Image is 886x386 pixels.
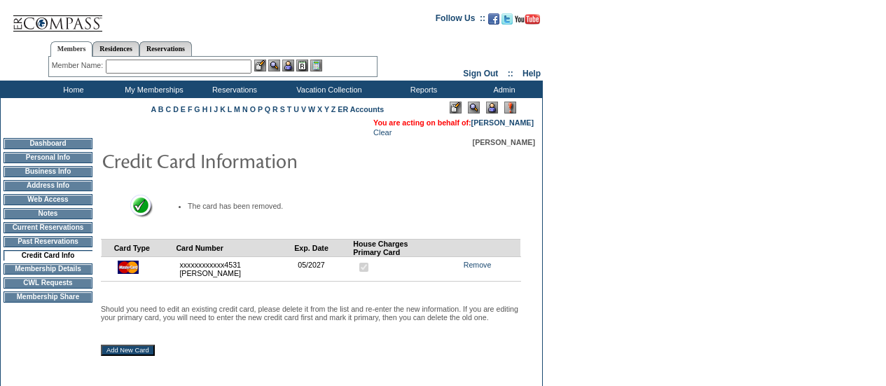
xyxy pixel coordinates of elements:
a: Follow us on Twitter [501,18,513,26]
p: Should you need to edit an existing credit card, please delete it from the list and re-enter the ... [101,305,521,322]
td: Web Access [4,194,92,205]
a: Z [331,105,336,113]
a: A [151,105,156,113]
td: Membership Details [4,263,92,275]
td: xxxxxxxxxxxx4531 [PERSON_NAME] [176,256,294,281]
li: The card has been removed. [188,202,522,210]
td: Reservations [193,81,273,98]
img: Follow us on Twitter [501,13,513,25]
td: Follow Us :: [436,12,485,29]
a: Sign Out [463,69,498,78]
a: Q [265,105,270,113]
a: X [317,105,322,113]
td: Credit Card Info [4,250,92,261]
img: Edit Mode [450,102,462,113]
a: ER Accounts [338,105,384,113]
a: D [173,105,179,113]
img: View Mode [468,102,480,113]
img: Impersonate [486,102,498,113]
td: House Charges Primary Card [353,239,448,256]
td: Past Reservations [4,236,92,247]
a: G [194,105,200,113]
a: [PERSON_NAME] [471,118,534,127]
a: J [214,105,218,113]
img: Compass Home [12,4,103,32]
a: Become our fan on Facebook [488,18,499,26]
img: b_calculator.gif [310,60,322,71]
td: Exp. Date [294,239,353,256]
td: Reports [382,81,462,98]
a: R [272,105,278,113]
input: Add New Card [101,345,155,356]
a: Remove [464,261,492,269]
img: icon_cc_mc.gif [118,261,139,274]
a: W [308,105,315,113]
td: Dashboard [4,138,92,149]
a: M [234,105,240,113]
td: Card Number [176,239,294,256]
td: Vacation Collection [273,81,382,98]
img: View [268,60,280,71]
td: 05/2027 [294,256,353,281]
img: Subscribe to our YouTube Channel [515,14,540,25]
td: Business Info [4,166,92,177]
span: :: [508,69,513,78]
td: Personal Info [4,152,92,163]
a: I [209,105,212,113]
a: K [220,105,226,113]
td: My Memberships [112,81,193,98]
a: Members [50,41,93,57]
div: Member Name: [52,60,106,71]
a: Reservations [139,41,192,56]
a: Clear [373,128,392,137]
img: Impersonate [282,60,294,71]
td: CWL Requests [4,277,92,289]
img: b_edit.gif [254,60,266,71]
a: L [228,105,232,113]
td: Card Type [114,239,176,256]
a: P [258,105,263,113]
a: O [250,105,256,113]
a: Help [522,69,541,78]
td: Membership Share [4,291,92,303]
a: Subscribe to our YouTube Channel [515,18,540,26]
a: U [293,105,299,113]
span: You are acting on behalf of: [373,118,534,127]
a: H [202,105,208,113]
a: S [280,105,285,113]
td: Home [32,81,112,98]
img: Log Concern/Member Elevation [504,102,516,113]
a: N [242,105,248,113]
td: Admin [462,81,543,98]
a: T [287,105,292,113]
a: F [188,105,193,113]
a: Residences [92,41,139,56]
img: pgTtlCreditCardInfo.gif [102,146,382,174]
td: Current Reservations [4,222,92,233]
img: Reservations [296,60,308,71]
a: Y [324,105,329,113]
td: Notes [4,208,92,219]
td: Address Info [4,180,92,191]
span: [PERSON_NAME] [473,138,535,146]
a: V [301,105,306,113]
img: Success Message [121,195,153,218]
a: C [165,105,171,113]
a: B [158,105,164,113]
a: E [181,105,186,113]
img: Become our fan on Facebook [488,13,499,25]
